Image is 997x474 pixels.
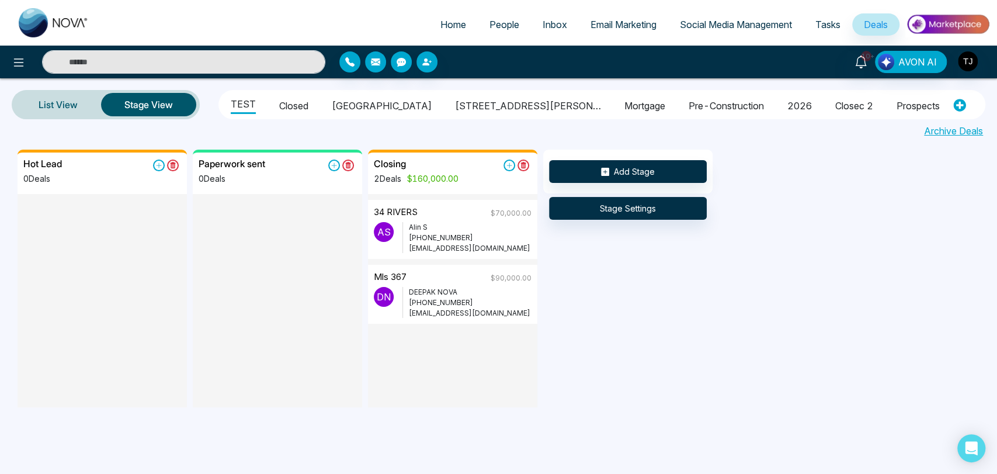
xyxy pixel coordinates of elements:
li: Prospects [897,94,940,114]
span: Email Marketing [590,19,656,30]
span: $160,000.00 [401,174,458,184]
a: Inbox [531,13,579,36]
span: 10+ [861,51,871,61]
a: Social Media Management [668,13,804,36]
button: Stage Settings [549,197,707,220]
p: Mls 367 [374,271,407,287]
a: Email Marketing [579,13,668,36]
a: Deals [852,13,899,36]
a: List View [15,91,101,119]
span: AVON AI [898,55,937,69]
p: [PHONE_NUMBER] [409,233,531,243]
li: TEST [231,92,256,114]
span: Social Media Management [680,19,792,30]
li: Closed [279,94,308,114]
span: Deals [864,19,888,30]
p: 0 Deals [23,172,62,185]
li: closec 2 [835,94,873,114]
span: Tasks [815,19,840,30]
p: 2 Deals [374,172,458,185]
p: [EMAIL_ADDRESS][DOMAIN_NAME] [409,308,531,319]
p: 0 Deals [199,172,265,185]
p: [PHONE_NUMBER] [409,297,531,308]
img: Market-place.gif [905,11,990,37]
a: Archive Deals [924,124,983,138]
h5: Paperwork sent [199,158,265,169]
button: Add Stage [549,160,707,183]
span: Home [440,19,466,30]
span: People [489,19,519,30]
a: Tasks [804,13,852,36]
li: Mortgage [624,94,665,114]
p: D N [374,287,394,307]
p: A S [374,222,394,242]
a: 10+ [847,51,875,71]
p: [EMAIL_ADDRESS][DOMAIN_NAME] [409,243,531,254]
p: Alin S [409,222,531,233]
li: 2026 [787,94,812,114]
button: Stage View [101,93,196,116]
h5: Closing [374,158,406,169]
span: Inbox [543,19,567,30]
p: $70,000.00 [491,208,531,219]
p: $90,000.00 [491,273,531,283]
li: [STREET_ADDRESS][PERSON_NAME] [455,94,601,114]
img: Nova CRM Logo [19,8,89,37]
img: Lead Flow [878,54,894,70]
li: [GEOGRAPHIC_DATA] [332,94,432,114]
img: User Avatar [958,51,978,71]
p: DEEPAK NOVA [409,287,531,297]
button: AVON AI [875,51,947,73]
div: Open Intercom Messenger [957,434,985,462]
p: 34 RIVERS [374,206,418,222]
li: pre-construction [689,94,764,114]
a: Home [429,13,478,36]
a: People [478,13,531,36]
h5: Hot Lead [23,158,62,169]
